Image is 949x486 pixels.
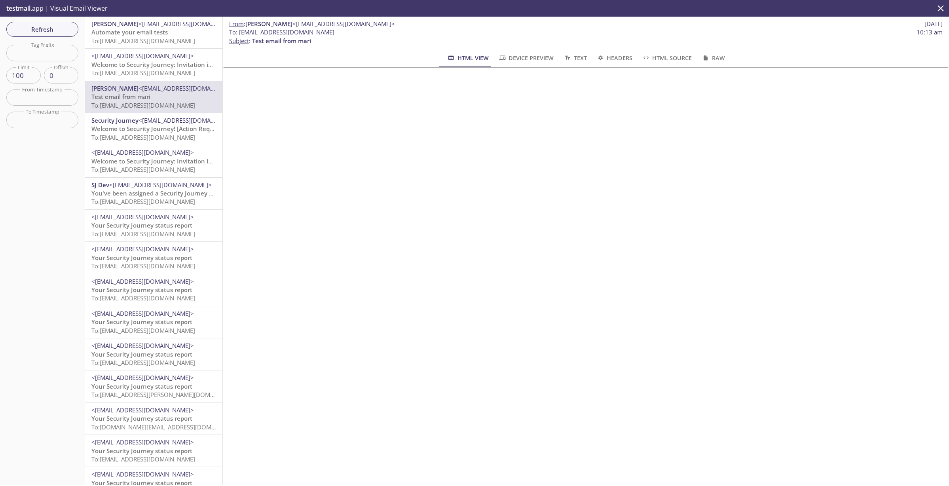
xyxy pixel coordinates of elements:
[91,69,195,77] span: To: [EMAIL_ADDRESS][DOMAIN_NAME]
[91,213,194,221] span: <[EMAIL_ADDRESS][DOMAIN_NAME]>
[91,359,195,366] span: To: [EMAIL_ADDRESS][DOMAIN_NAME]
[85,178,222,209] div: SJ Dev<[EMAIL_ADDRESS][DOMAIN_NAME]>You've been assigned a Security Journey Knowledge AssessmentT...
[91,277,194,285] span: <[EMAIL_ADDRESS][DOMAIN_NAME]>
[85,17,222,48] div: [PERSON_NAME]<[EMAIL_ADDRESS][DOMAIN_NAME]>Automate your email testsTo:[EMAIL_ADDRESS][DOMAIN_NAME]
[139,84,241,92] span: <[EMAIL_ADDRESS][DOMAIN_NAME]>
[85,306,222,338] div: <[EMAIL_ADDRESS][DOMAIN_NAME]>Your Security Journey status reportTo:[EMAIL_ADDRESS][DOMAIN_NAME]
[91,438,194,446] span: <[EMAIL_ADDRESS][DOMAIN_NAME]>
[91,423,242,431] span: To: [DOMAIN_NAME][EMAIL_ADDRESS][DOMAIN_NAME]
[229,37,249,45] span: Subject
[85,81,222,113] div: [PERSON_NAME]<[EMAIL_ADDRESS][DOMAIN_NAME]>Test email from mariTo:[EMAIL_ADDRESS][DOMAIN_NAME]
[91,37,195,45] span: To: [EMAIL_ADDRESS][DOMAIN_NAME]
[91,125,227,133] span: Welcome to Security Journey! [Action Required]
[85,145,222,177] div: <[EMAIL_ADDRESS][DOMAIN_NAME]>Welcome to Security Journey: Invitation instructionsTo:[EMAIL_ADDRE...
[229,20,244,28] span: From
[91,391,241,399] span: To: [EMAIL_ADDRESS][PERSON_NAME][DOMAIN_NAME]
[252,37,311,45] span: Test email from mari
[245,20,292,28] span: [PERSON_NAME]
[85,113,222,145] div: Security Journey<[EMAIL_ADDRESS][DOMAIN_NAME]>Welcome to Security Journey! [Action Required]To:[E...
[642,53,692,63] span: HTML Source
[91,470,194,478] span: <[EMAIL_ADDRESS][DOMAIN_NAME]>
[91,447,192,455] span: Your Security Journey status report
[91,374,194,382] span: <[EMAIL_ADDRESS][DOMAIN_NAME]>
[91,262,195,270] span: To: [EMAIL_ADDRESS][DOMAIN_NAME]
[91,157,241,165] span: Welcome to Security Journey: Invitation instructions
[447,53,488,63] span: HTML View
[91,230,195,238] span: To: [EMAIL_ADDRESS][DOMAIN_NAME]
[91,350,192,358] span: Your Security Journey status report
[563,53,586,63] span: Text
[292,20,395,28] span: <[EMAIL_ADDRESS][DOMAIN_NAME]>
[85,49,222,80] div: <[EMAIL_ADDRESS][DOMAIN_NAME]>Welcome to Security Journey: Invitation instructionsTo:[EMAIL_ADDRE...
[229,28,236,36] span: To
[91,221,192,229] span: Your Security Journey status report
[91,101,195,109] span: To: [EMAIL_ADDRESS][DOMAIN_NAME]
[91,93,150,101] span: Test email from mari
[498,53,554,63] span: Device Preview
[85,210,222,241] div: <[EMAIL_ADDRESS][DOMAIN_NAME]>Your Security Journey status reportTo:[EMAIL_ADDRESS][DOMAIN_NAME]
[91,84,139,92] span: [PERSON_NAME]
[91,197,195,205] span: To: [EMAIL_ADDRESS][DOMAIN_NAME]
[596,53,632,63] span: Headers
[85,370,222,402] div: <[EMAIL_ADDRESS][DOMAIN_NAME]>Your Security Journey status reportTo:[EMAIL_ADDRESS][PERSON_NAME][...
[91,406,194,414] span: <[EMAIL_ADDRESS][DOMAIN_NAME]>
[229,28,334,36] span: : [EMAIL_ADDRESS][DOMAIN_NAME]
[91,294,195,302] span: To: [EMAIL_ADDRESS][DOMAIN_NAME]
[6,4,30,13] span: testmail
[91,455,195,463] span: To: [EMAIL_ADDRESS][DOMAIN_NAME]
[91,28,168,36] span: Automate your email tests
[91,20,139,28] span: [PERSON_NAME]
[109,181,212,189] span: <[EMAIL_ADDRESS][DOMAIN_NAME]>
[6,22,78,37] button: Refresh
[85,403,222,435] div: <[EMAIL_ADDRESS][DOMAIN_NAME]>Your Security Journey status reportTo:[DOMAIN_NAME][EMAIL_ADDRESS][...
[229,28,943,45] p: :
[85,274,222,306] div: <[EMAIL_ADDRESS][DOMAIN_NAME]>Your Security Journey status reportTo:[EMAIL_ADDRESS][DOMAIN_NAME]
[91,52,194,60] span: <[EMAIL_ADDRESS][DOMAIN_NAME]>
[91,254,192,262] span: Your Security Journey status report
[13,24,72,34] span: Refresh
[917,28,943,36] span: 10:13 am
[229,20,395,28] span: :
[91,189,276,197] span: You've been assigned a Security Journey Knowledge Assessment
[85,242,222,273] div: <[EMAIL_ADDRESS][DOMAIN_NAME]>Your Security Journey status reportTo:[EMAIL_ADDRESS][DOMAIN_NAME]
[91,286,192,294] span: Your Security Journey status report
[91,382,192,390] span: Your Security Journey status report
[91,245,194,253] span: <[EMAIL_ADDRESS][DOMAIN_NAME]>
[91,327,195,334] span: To: [EMAIL_ADDRESS][DOMAIN_NAME]
[91,181,109,189] span: SJ Dev
[91,318,192,326] span: Your Security Journey status report
[924,20,943,28] span: [DATE]
[91,342,194,349] span: <[EMAIL_ADDRESS][DOMAIN_NAME]>
[91,116,139,124] span: Security Journey
[91,165,195,173] span: To: [EMAIL_ADDRESS][DOMAIN_NAME]
[85,338,222,370] div: <[EMAIL_ADDRESS][DOMAIN_NAME]>Your Security Journey status reportTo:[EMAIL_ADDRESS][DOMAIN_NAME]
[91,61,241,68] span: Welcome to Security Journey: Invitation instructions
[139,20,241,28] span: <[EMAIL_ADDRESS][DOMAIN_NAME]>
[701,53,725,63] span: Raw
[85,435,222,467] div: <[EMAIL_ADDRESS][DOMAIN_NAME]>Your Security Journey status reportTo:[EMAIL_ADDRESS][DOMAIN_NAME]
[91,148,194,156] span: <[EMAIL_ADDRESS][DOMAIN_NAME]>
[91,133,195,141] span: To: [EMAIL_ADDRESS][DOMAIN_NAME]
[91,414,192,422] span: Your Security Journey status report
[139,116,241,124] span: <[EMAIL_ADDRESS][DOMAIN_NAME]>
[91,309,194,317] span: <[EMAIL_ADDRESS][DOMAIN_NAME]>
